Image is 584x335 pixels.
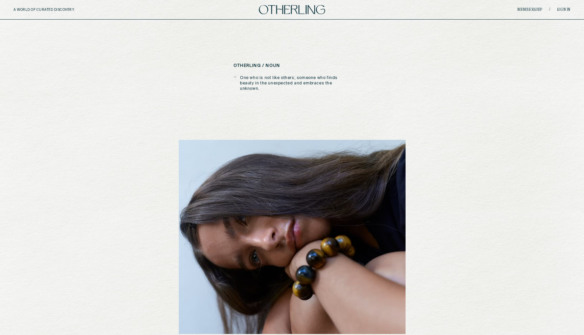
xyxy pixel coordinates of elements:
[259,5,325,14] img: logo
[557,8,570,12] a: Sign in
[240,75,350,92] p: One who is not like others; someone who finds beauty in the unexpected and embraces the unknown.
[179,140,406,334] img: image
[14,8,104,12] h5: A WORLD OF CURATED DISCOVERY.
[549,7,550,12] span: /
[234,63,280,68] h5: otherling / noun
[517,8,542,12] a: Membership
